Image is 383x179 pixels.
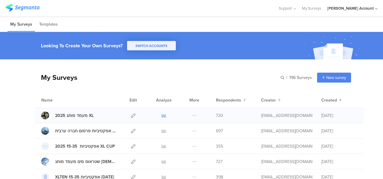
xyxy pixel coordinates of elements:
[41,127,118,135] a: שטראוס מים אפקטיביות פרסום חברה ערבית [DATE]
[321,97,337,103] span: Created
[41,111,94,119] a: 2025 מעמד מותג XL
[216,97,246,103] button: Respondents
[261,159,312,165] div: odelya@ifocus-r.com
[326,75,346,80] span: New survey
[216,112,223,119] span: 720
[5,4,39,11] img: segmanta logo
[55,143,115,149] div: 2025 אפקטיביות 15-35 XL CUP
[216,159,223,165] span: 727
[127,41,176,50] button: SWITCH ACCOUNTS
[321,112,357,119] div: [DATE]
[261,97,276,103] span: Creator
[321,143,357,149] div: [DATE]
[41,158,118,165] a: שטראוס מים מעמד מותג [DEMOGRAPHIC_DATA] [DATE]
[55,112,94,119] div: 2025 מעמד מותג XL
[261,112,312,119] div: odelya@ifocus-r.com
[41,142,115,150] a: 2025 אפקטיביות 15-35 XL CUP
[321,97,342,103] button: Created
[261,128,312,134] div: odelya@ifocus-r.com
[216,128,223,134] span: 697
[41,42,123,49] div: Looking To Create Your Own Surveys?
[188,93,201,108] div: More
[261,143,312,149] div: odelya@ifocus-r.com
[55,128,118,134] div: שטראוס מים אפקטיביות פרסום חברה ערבית יוני 25
[8,17,35,32] li: My Surveys
[321,128,357,134] div: [DATE]
[127,93,140,108] div: Edit
[35,72,77,83] div: My Surveys
[41,97,77,103] div: Name
[285,74,288,81] span: |
[261,97,281,103] button: Creator
[36,17,61,32] li: Templates
[289,74,312,81] span: 196 Surveys
[216,97,241,103] span: Respondents
[327,5,374,11] div: [PERSON_NAME] Account
[279,5,292,11] span: Support
[55,159,118,165] div: שטראוס מים מעמד מותג ערבים ינואר 2025
[301,34,363,61] img: create_account_image.svg
[155,93,173,108] div: Analyze
[321,159,357,165] div: [DATE]
[216,143,223,149] span: 355
[135,43,167,48] span: SWITCH ACCOUNTS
